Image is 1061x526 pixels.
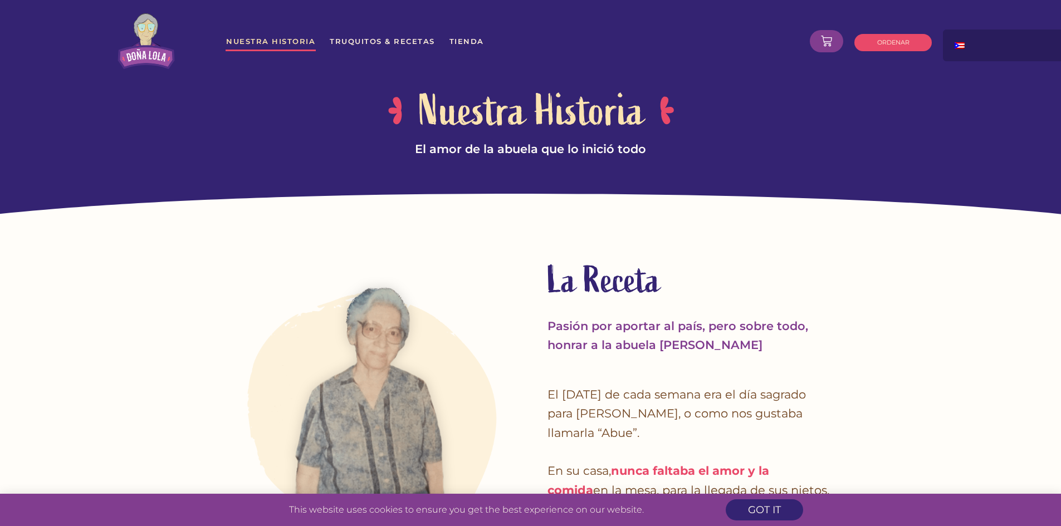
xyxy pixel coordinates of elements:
[226,31,316,51] a: Nuestra Historia
[547,464,769,497] strong: nunca faltaba el amor y la comida
[748,505,781,515] span: got it
[955,42,965,49] img: Spanish
[329,31,436,51] a: Truquitos & Recetas
[547,256,832,305] h2: La Receta
[419,82,644,140] h2: Nuestra Historia
[219,140,843,159] div: El amor de la abuela que lo inició todo
[726,499,803,520] a: got it
[219,505,715,514] p: This website uses cookies to ensure you get the best experience on our website.
[547,317,832,355] p: Pasión por aportar al país, pero sobre todo, honrar a la abuela [PERSON_NAME]
[877,40,910,46] span: ORDENAR
[226,31,728,51] nav: Menu
[854,34,932,51] a: ORDENAR
[547,385,832,443] p: El [DATE] de cada semana era el día sagrado para [PERSON_NAME], o como nos gustaba llamarla “Abue”.
[449,31,485,51] a: Tienda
